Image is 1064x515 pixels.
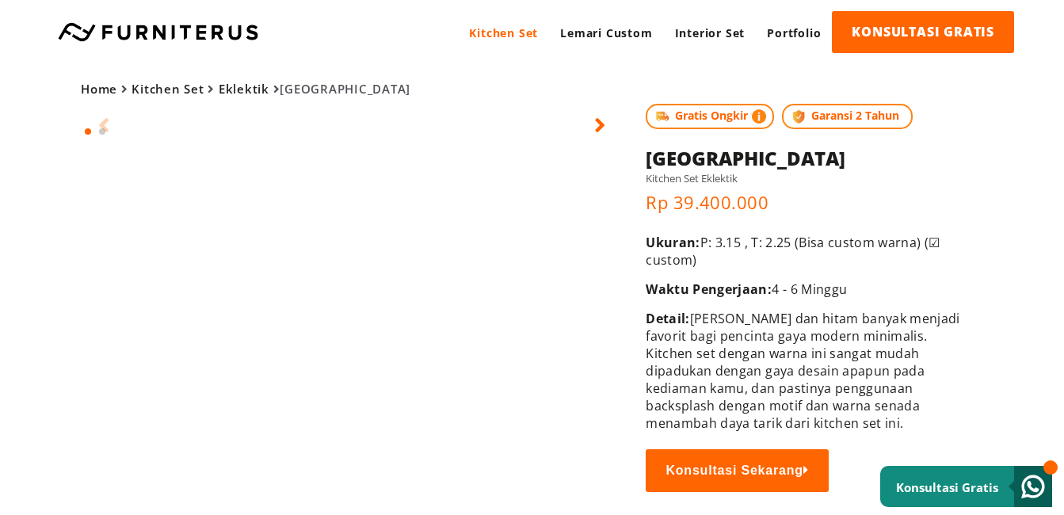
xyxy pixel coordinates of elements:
a: Eklektik [219,81,269,97]
span: Ukuran: [646,234,700,251]
a: Kitchen Set [458,11,549,55]
h1: [GEOGRAPHIC_DATA] [646,145,962,171]
a: Portfolio [756,11,832,55]
p: P: 3.15 , T: 2.25 (Bisa custom warna) (☑ custom) [646,234,962,269]
a: KONSULTASI GRATIS [832,11,1014,53]
span: [GEOGRAPHIC_DATA] [81,81,410,97]
h5: Kitchen Set Eklektik [646,171,962,185]
button: Konsultasi Sekarang [646,449,828,492]
small: Konsultasi Gratis [896,479,998,495]
span: Garansi 2 Tahun [782,104,913,129]
a: Kitchen Set [132,81,204,97]
span: Waktu Pengerjaan: [646,280,772,298]
img: info-colored.png [752,108,766,125]
p: 4 - 6 Minggu [646,280,962,298]
a: Home [81,81,117,97]
img: shipping.jpg [654,108,671,125]
a: Interior Set [664,11,757,55]
span: Detail: [646,310,689,327]
a: Konsultasi Gratis [880,466,1052,507]
span: Gratis Ongkir [646,104,774,129]
p: [PERSON_NAME] dan hitam banyak menjadi favorit bagi pencinta gaya modern minimalis. Kitchen set d... [646,310,962,432]
a: Lemari Custom [549,11,663,55]
img: protect.png [790,108,807,125]
p: Rp 39.400.000 [646,190,962,214]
